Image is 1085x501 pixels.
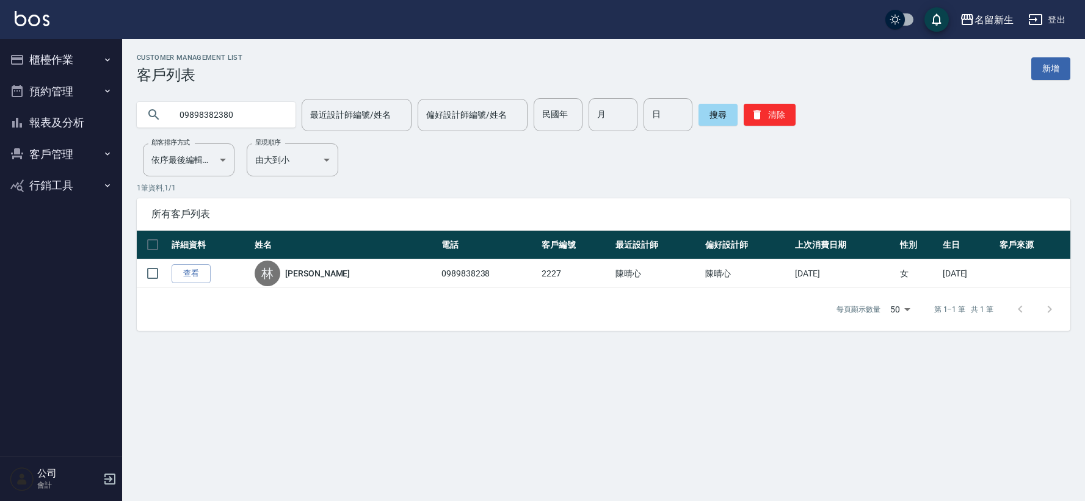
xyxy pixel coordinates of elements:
th: 姓名 [252,231,438,259]
td: [DATE] [940,259,996,288]
span: 所有客戶列表 [151,208,1056,220]
td: [DATE] [792,259,897,288]
td: 陳晴心 [612,259,702,288]
div: 由大到小 [247,143,338,176]
div: 依序最後編輯時間 [143,143,234,176]
p: 每頁顯示數量 [836,304,880,315]
a: 新增 [1031,57,1070,80]
button: 報表及分析 [5,107,117,139]
div: 林 [255,261,280,286]
td: 2227 [539,259,612,288]
p: 會計 [37,480,100,491]
th: 偏好設計師 [702,231,792,259]
h2: Customer Management List [137,54,242,62]
button: 櫃檯作業 [5,44,117,76]
th: 詳細資料 [169,231,252,259]
th: 上次消費日期 [792,231,897,259]
td: 陳晴心 [702,259,792,288]
label: 顧客排序方式 [151,138,190,147]
img: Person [10,467,34,491]
label: 呈現順序 [255,138,281,147]
img: Logo [15,11,49,26]
button: 行銷工具 [5,170,117,201]
th: 最近設計師 [612,231,702,259]
p: 第 1–1 筆 共 1 筆 [934,304,993,315]
th: 生日 [940,231,996,259]
div: 名留新生 [974,12,1014,27]
th: 客戶來源 [996,231,1070,259]
button: save [924,7,949,32]
button: 客戶管理 [5,139,117,170]
th: 性別 [897,231,940,259]
h5: 公司 [37,467,100,480]
a: 查看 [172,264,211,283]
td: 0989838238 [438,259,539,288]
button: 清除 [744,104,796,126]
th: 客戶編號 [539,231,612,259]
button: 預約管理 [5,76,117,107]
button: 名留新生 [955,7,1018,32]
button: 搜尋 [699,104,738,126]
a: [PERSON_NAME] [285,267,350,279]
div: 50 [885,293,915,326]
input: 搜尋關鍵字 [171,98,286,131]
button: 登出 [1023,9,1070,31]
td: 女 [897,259,940,288]
p: 1 筆資料, 1 / 1 [137,182,1070,193]
h3: 客戶列表 [137,67,242,84]
th: 電話 [438,231,539,259]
